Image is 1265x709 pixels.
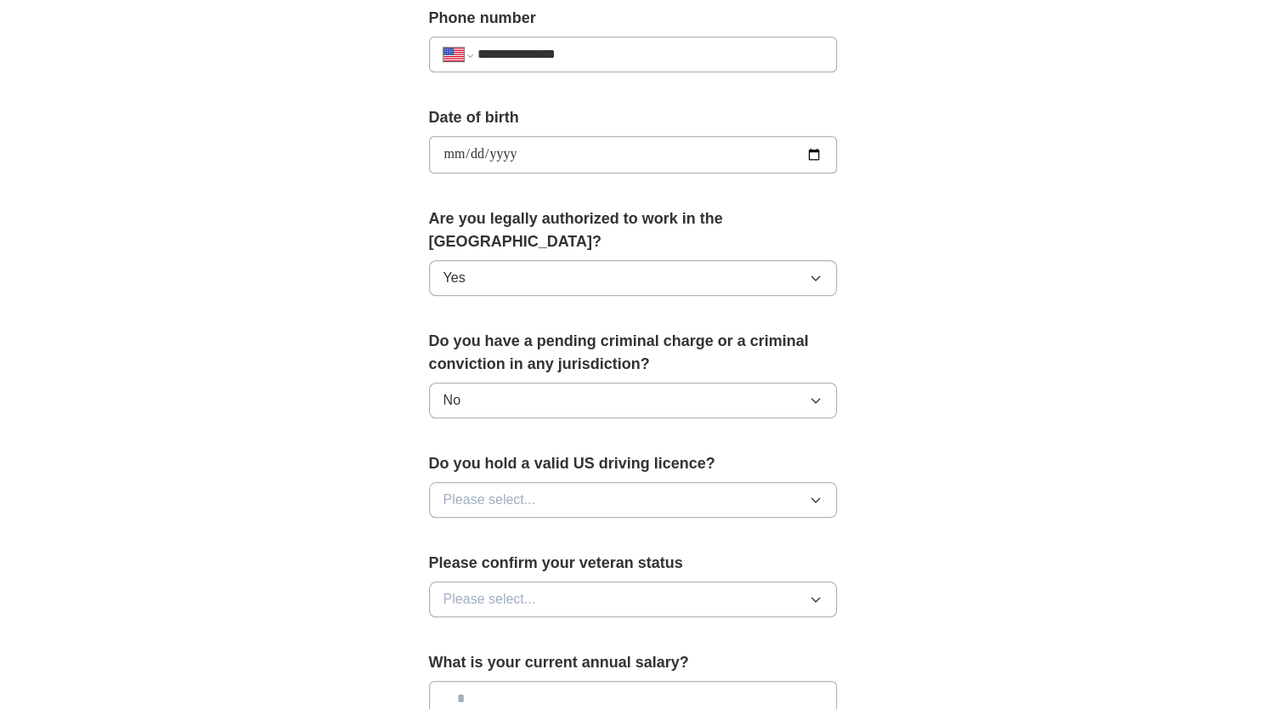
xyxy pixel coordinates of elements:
span: Please select... [443,589,536,610]
label: Phone number [429,7,837,30]
label: Do you have a pending criminal charge or a criminal conviction in any jurisdiction? [429,330,837,376]
button: Yes [429,260,837,296]
button: No [429,383,837,418]
span: Yes [443,268,466,288]
label: Please confirm your veteran status [429,552,837,575]
label: Date of birth [429,106,837,129]
button: Please select... [429,482,837,518]
span: Please select... [443,490,536,510]
button: Please select... [429,581,837,617]
label: Do you hold a valid US driving licence? [429,452,837,475]
label: What is your current annual salary? [429,651,837,674]
span: No [443,390,460,411]
label: Are you legally authorized to work in the [GEOGRAPHIC_DATA]? [429,207,837,253]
